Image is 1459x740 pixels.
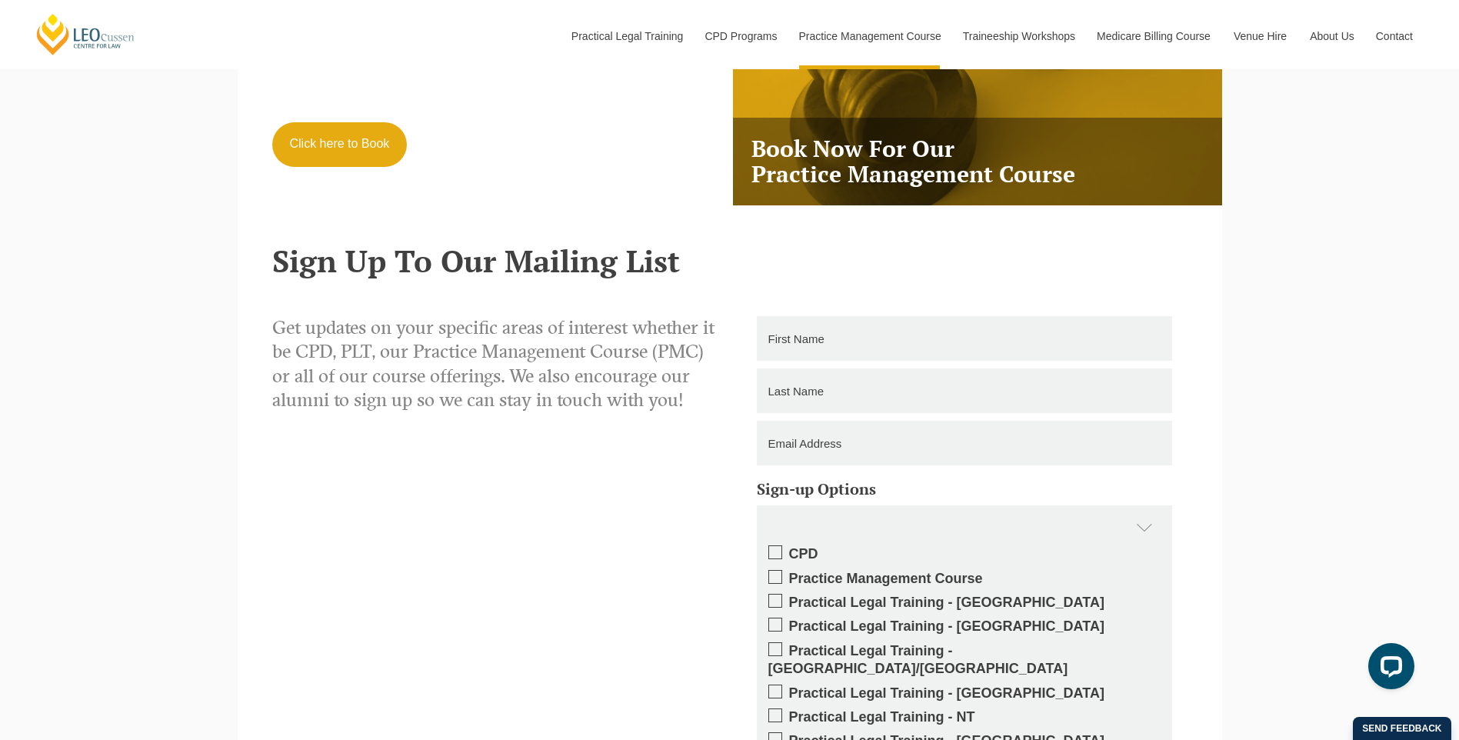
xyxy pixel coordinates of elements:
[272,244,1188,278] h2: Sign Up To Our Mailing List
[1298,3,1364,69] a: About Us
[1356,637,1421,702] iframe: LiveChat chat widget
[951,3,1085,69] a: Traineeship Workshops
[1364,3,1424,69] a: Contact
[757,316,1172,361] input: First Name
[35,12,137,56] a: [PERSON_NAME] Centre for Law
[1085,3,1222,69] a: Medicare Billing Course
[768,570,1161,588] label: Practice Management Course
[757,368,1172,413] input: Last Name
[272,316,718,412] p: Get updates on your specific areas of interest whether it be CPD, PLT, our Practice Management Co...
[693,3,787,69] a: CPD Programs
[757,481,1172,498] h5: Sign-up Options
[768,708,1161,726] label: Practical Legal Training - NT
[768,618,1161,635] label: Practical Legal Training - [GEOGRAPHIC_DATA]
[272,122,408,167] a: Click here to Book
[788,3,951,69] a: Practice Management Course
[768,685,1161,702] label: Practical Legal Training - [GEOGRAPHIC_DATA]
[733,118,1222,205] h3: Book Now For Our Practice Management Course
[757,421,1172,465] input: Email Address
[768,594,1161,612] label: Practical Legal Training - [GEOGRAPHIC_DATA]
[768,642,1161,678] label: Practical Legal Training - [GEOGRAPHIC_DATA]/[GEOGRAPHIC_DATA]
[1222,3,1298,69] a: Venue Hire
[560,3,694,69] a: Practical Legal Training
[768,545,1161,563] label: CPD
